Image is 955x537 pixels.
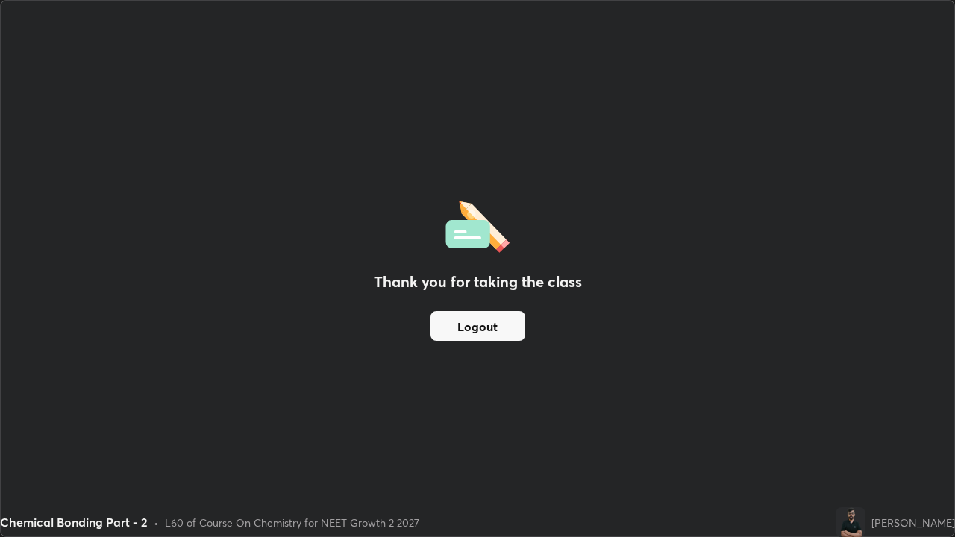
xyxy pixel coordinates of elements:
button: Logout [430,311,525,341]
div: [PERSON_NAME] [871,515,955,530]
div: L60 of Course On Chemistry for NEET Growth 2 2027 [165,515,419,530]
div: • [154,515,159,530]
img: offlineFeedback.1438e8b3.svg [445,196,510,253]
img: 389f4bdc53ec4d96b1e1bd1f524e2cc9.png [836,507,865,537]
h2: Thank you for taking the class [374,271,582,293]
